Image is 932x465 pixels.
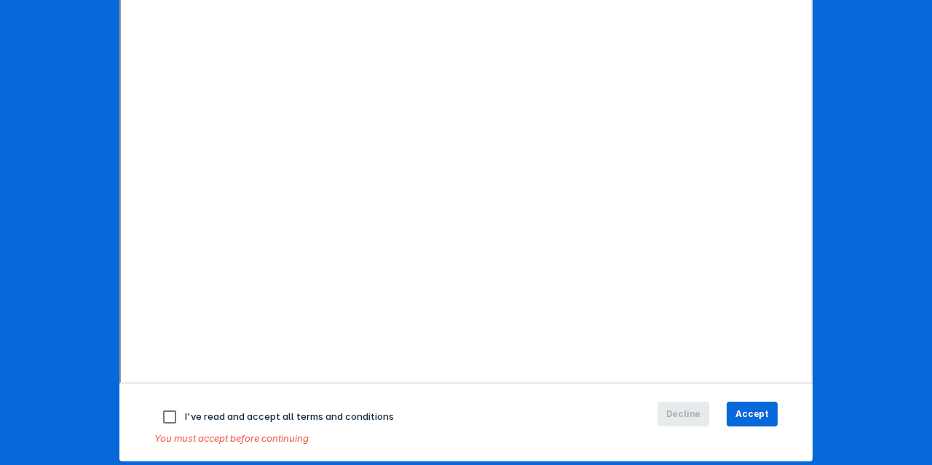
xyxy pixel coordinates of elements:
button: Accept [727,402,778,426]
span: Decline [666,408,701,421]
span: I've read and accept all terms and conditions [185,410,394,422]
button: Decline [657,402,710,426]
span: Accept [735,408,769,421]
div: You must accept before continuing [154,432,570,444]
